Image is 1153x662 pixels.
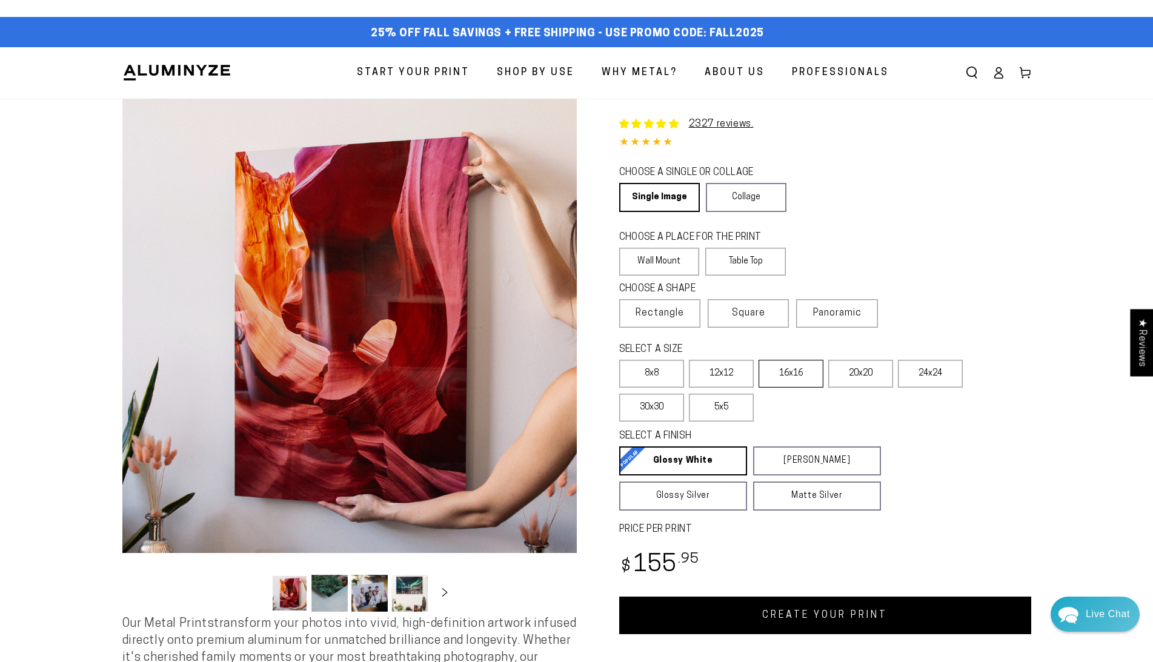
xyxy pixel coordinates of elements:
[696,57,774,89] a: About Us
[497,64,574,82] span: Shop By Use
[753,482,881,511] a: Matte Silver
[619,429,852,443] legend: SELECT A FINISH
[619,482,747,511] a: Glossy Silver
[431,580,458,606] button: Slide right
[371,27,764,41] span: 25% off FALL Savings + Free Shipping - Use Promo Code: FALL2025
[619,134,1031,152] div: 4.85 out of 5.0 stars
[619,394,684,422] label: 30x30
[1130,309,1153,376] div: Click to open Judge.me floating reviews tab
[783,57,898,89] a: Professionals
[271,575,308,612] button: Load image 1 in gallery view
[959,59,985,86] summary: Search our site
[705,248,786,276] label: Table Top
[619,446,747,475] a: Glossy White
[678,552,700,566] sup: .95
[619,166,776,180] legend: CHOOSE A SINGLE OR COLLAGE
[753,446,881,475] a: [PERSON_NAME]
[705,64,765,82] span: About Us
[636,306,684,320] span: Rectangle
[357,64,470,82] span: Start Your Print
[348,57,479,89] a: Start Your Print
[351,575,388,612] button: Load image 3 in gallery view
[792,64,889,82] span: Professionals
[706,183,786,212] a: Collage
[621,559,631,575] span: $
[619,554,700,577] bdi: 155
[602,64,677,82] span: Why Metal?
[619,343,862,357] legend: SELECT A SIZE
[619,231,775,245] legend: CHOOSE A PLACE FOR THE PRINT
[689,119,754,129] a: 2327 reviews.
[488,57,583,89] a: Shop By Use
[619,282,777,296] legend: CHOOSE A SHAPE
[241,580,268,606] button: Slide left
[1051,597,1140,632] div: Chat widget toggle
[1086,597,1130,632] div: Contact Us Directly
[122,64,231,82] img: Aluminyze
[391,575,428,612] button: Load image 4 in gallery view
[619,183,700,212] a: Single Image
[311,575,348,612] button: Load image 2 in gallery view
[732,306,765,320] span: Square
[813,308,862,318] span: Panoramic
[122,99,577,615] media-gallery: Gallery Viewer
[593,57,686,89] a: Why Metal?
[898,360,963,388] label: 24x24
[828,360,893,388] label: 20x20
[619,248,700,276] label: Wall Mount
[759,360,823,388] label: 16x16
[619,597,1031,634] a: CREATE YOUR PRINT
[619,360,684,388] label: 8x8
[689,360,754,388] label: 12x12
[619,523,1031,537] label: PRICE PER PRINT
[689,394,754,422] label: 5x5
